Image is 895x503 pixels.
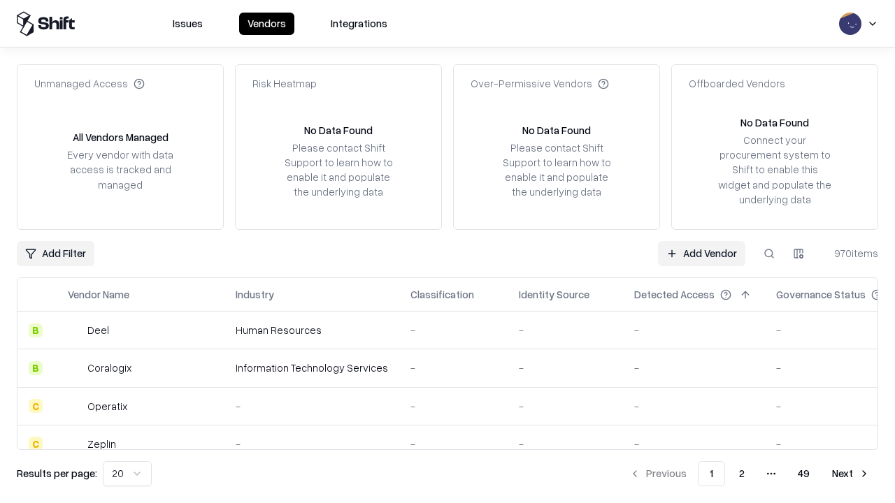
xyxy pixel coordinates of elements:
[471,76,609,91] div: Over-Permissive Vendors
[519,287,589,302] div: Identity Source
[87,360,131,375] div: Coralogix
[252,76,317,91] div: Risk Heatmap
[822,246,878,261] div: 970 items
[787,461,821,486] button: 49
[17,241,94,266] button: Add Filter
[519,323,612,337] div: -
[740,115,809,130] div: No Data Found
[519,437,612,451] div: -
[410,399,496,414] div: -
[68,399,82,413] img: Operatix
[728,461,756,486] button: 2
[73,130,169,145] div: All Vendors Managed
[29,399,43,413] div: C
[410,323,496,337] div: -
[519,360,612,375] div: -
[34,76,145,91] div: Unmanaged Access
[87,323,109,337] div: Deel
[410,287,474,302] div: Classification
[87,437,116,451] div: Zeplin
[634,399,754,414] div: -
[522,123,591,138] div: No Data Found
[519,399,612,414] div: -
[68,437,82,451] img: Zeplin
[29,361,43,375] div: B
[29,437,43,451] div: C
[634,360,754,375] div: -
[658,241,745,266] a: Add Vendor
[68,361,82,375] img: Coralogix
[29,323,43,337] div: B
[236,437,388,451] div: -
[634,323,754,337] div: -
[621,461,878,486] nav: pagination
[689,76,785,91] div: Offboarded Vendors
[634,437,754,451] div: -
[236,399,388,414] div: -
[68,323,82,337] img: Deel
[410,437,496,451] div: -
[717,133,833,207] div: Connect your procurement system to Shift to enable this widget and populate the underlying data
[17,466,97,481] p: Results per page:
[499,140,615,200] div: Please contact Shift Support to learn how to enable it and populate the underlying data
[87,399,127,414] div: Operatix
[62,147,178,191] div: Every vendor with data access is tracked and managed
[164,13,211,35] button: Issues
[68,287,129,302] div: Vendor Name
[776,287,866,302] div: Governance Status
[280,140,396,200] div: Please contact Shift Support to learn how to enable it and populate the underlying data
[698,461,725,486] button: 1
[239,13,294,35] button: Vendors
[824,461,878,486] button: Next
[236,287,274,302] div: Industry
[634,287,715,302] div: Detected Access
[236,360,388,375] div: Information Technology Services
[304,123,373,138] div: No Data Found
[410,360,496,375] div: -
[322,13,396,35] button: Integrations
[236,323,388,337] div: Human Resources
